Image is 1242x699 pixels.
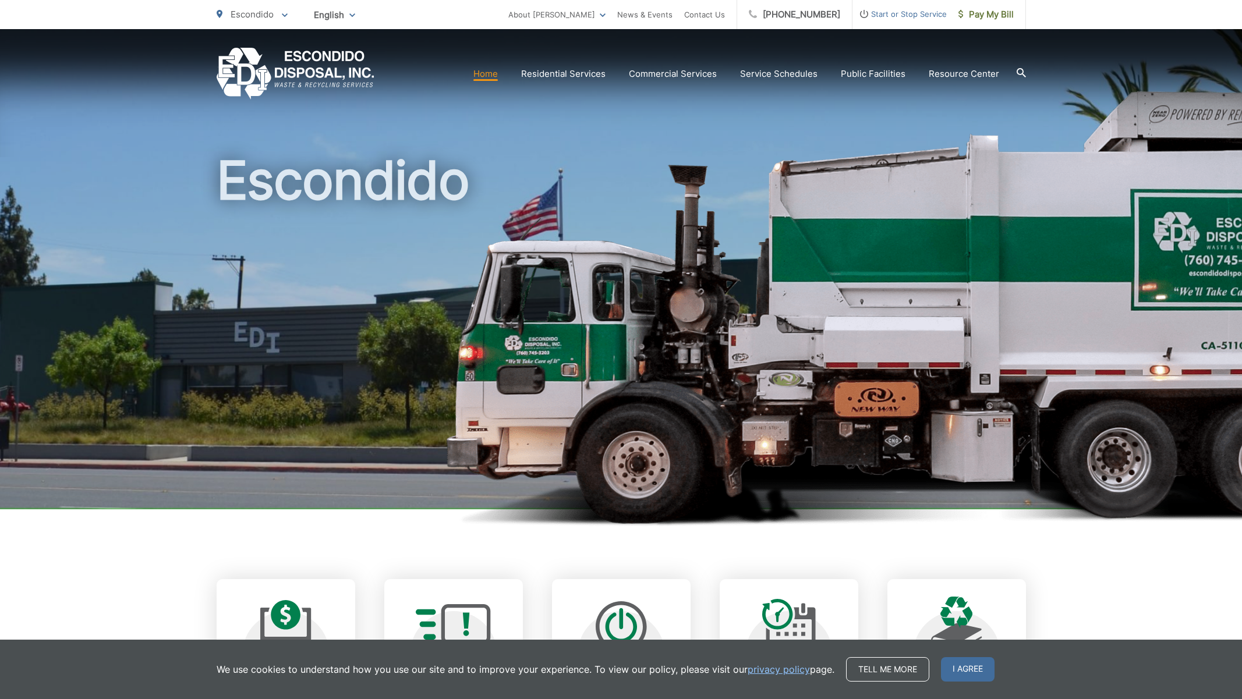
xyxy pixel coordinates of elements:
a: Service Schedules [740,67,818,81]
a: Tell me more [846,657,929,682]
a: Resource Center [929,67,999,81]
span: Pay My Bill [958,8,1014,22]
a: News & Events [617,8,673,22]
a: Home [473,67,498,81]
a: Contact Us [684,8,725,22]
p: We use cookies to understand how you use our site and to improve your experience. To view our pol... [217,662,834,676]
a: About [PERSON_NAME] [508,8,606,22]
a: Residential Services [521,67,606,81]
a: Commercial Services [629,67,717,81]
span: Escondido [231,9,274,20]
a: EDCD logo. Return to the homepage. [217,48,374,100]
span: English [305,5,364,25]
a: Public Facilities [841,67,905,81]
a: privacy policy [748,662,810,676]
span: I agree [941,657,995,682]
h1: Escondido [217,151,1026,520]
